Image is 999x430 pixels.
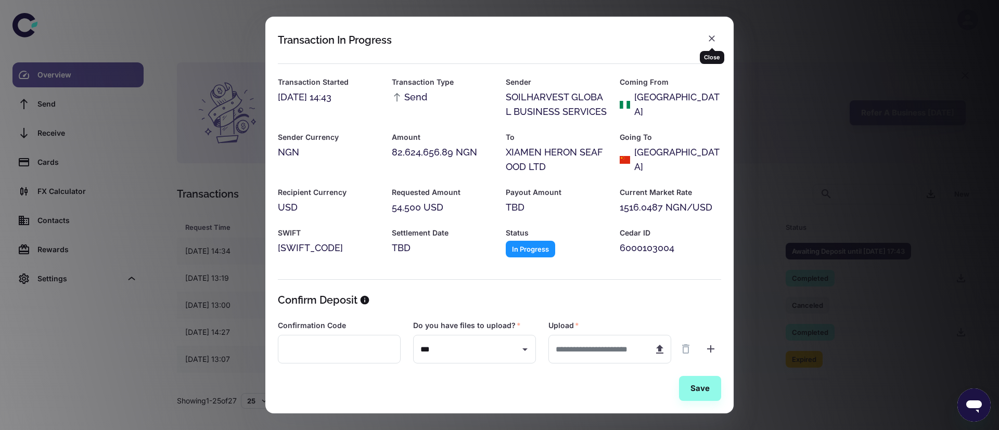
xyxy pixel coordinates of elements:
[506,76,607,88] h6: Sender
[548,320,579,331] label: Upload
[392,132,493,143] h6: Amount
[278,241,379,255] div: [SWIFT_CODE]
[392,90,427,105] span: Send
[278,90,379,105] div: [DATE] 14:43
[506,145,607,174] div: XIAMEN HERON SEAFOOD LTD
[392,227,493,239] h6: Settlement Date
[278,145,379,160] div: NGN
[392,200,493,215] div: 54,500 USD
[506,132,607,143] h6: To
[278,227,379,239] h6: SWIFT
[620,132,721,143] h6: Going To
[957,388,991,422] iframe: Button to launch messaging window
[392,76,493,88] h6: Transaction Type
[392,241,493,255] div: TBD
[392,187,493,198] h6: Requested Amount
[634,145,721,174] div: [GEOGRAPHIC_DATA]
[679,376,721,401] button: Save
[620,241,721,255] div: 6000103004
[620,227,721,239] h6: Cedar ID
[392,145,493,160] div: 82,624,656.89 NGN
[620,76,721,88] h6: Coming From
[278,292,357,308] h5: Confirm Deposit
[506,90,607,119] div: SOILHARVEST GLOBAL BUSINESS SERVICES
[518,342,532,357] button: Open
[278,200,379,215] div: USD
[620,200,721,215] div: 1516.0487 NGN/USD
[506,244,555,254] span: In Progress
[278,76,379,88] h6: Transaction Started
[620,187,721,198] h6: Current Market Rate
[413,320,521,331] label: Do you have files to upload?
[506,200,607,215] div: TBD
[506,187,607,198] h6: Payout Amount
[278,34,392,46] div: Transaction In Progress
[634,90,721,119] div: [GEOGRAPHIC_DATA]
[278,187,379,198] h6: Recipient Currency
[278,132,379,143] h6: Sender Currency
[700,51,724,64] div: Close
[506,227,607,239] h6: Status
[278,320,346,331] label: Confirmation Code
